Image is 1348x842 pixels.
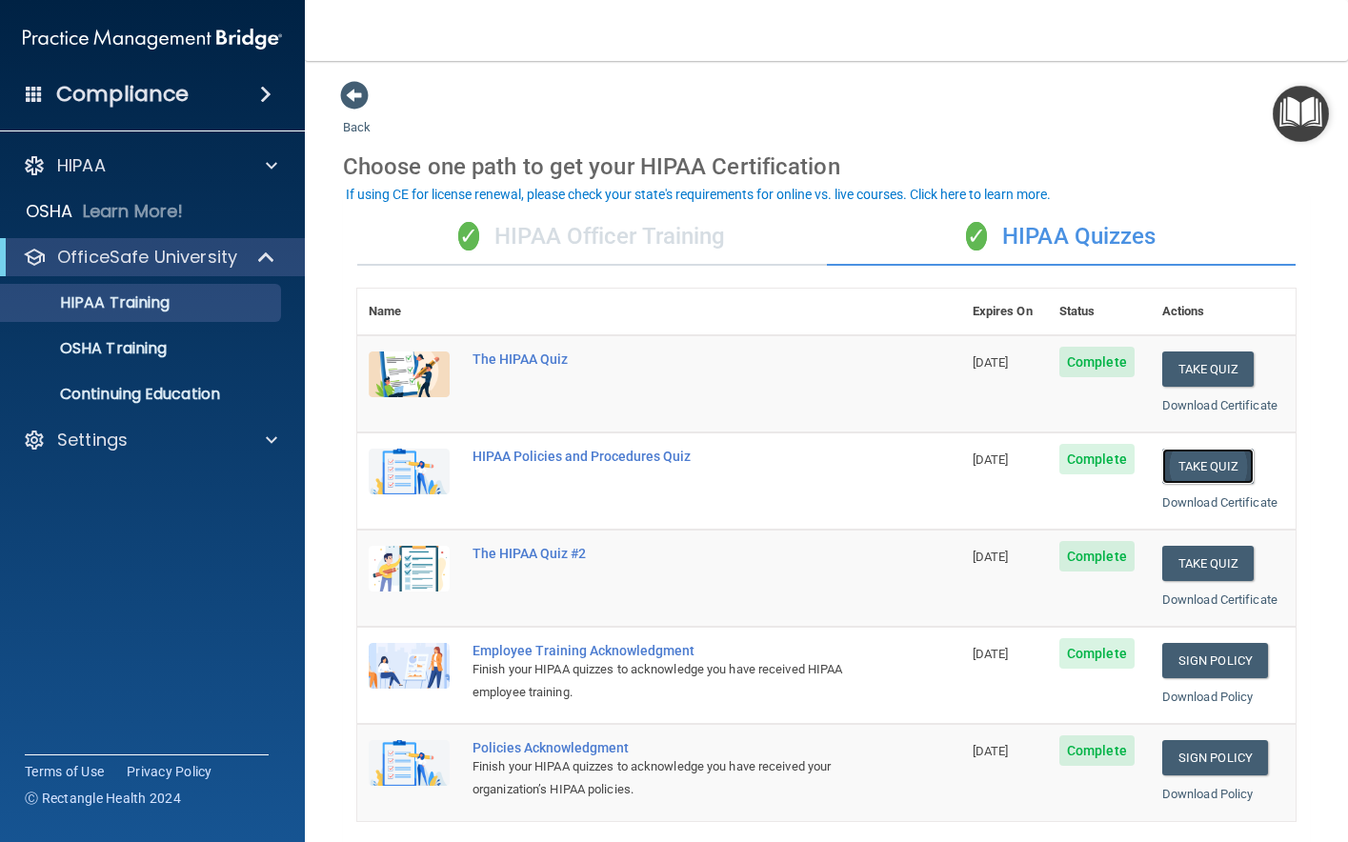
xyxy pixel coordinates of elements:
[127,762,212,781] a: Privacy Policy
[357,289,461,335] th: Name
[961,289,1048,335] th: Expires On
[473,546,866,561] div: The HIPAA Quiz #2
[57,154,106,177] p: HIPAA
[12,385,272,404] p: Continuing Education
[26,200,73,223] p: OSHA
[1048,289,1151,335] th: Status
[56,81,189,108] h4: Compliance
[827,209,1297,266] div: HIPAA Quizzes
[12,293,170,312] p: HIPAA Training
[23,20,282,58] img: PMB logo
[973,452,1009,467] span: [DATE]
[458,222,479,251] span: ✓
[343,97,371,134] a: Back
[23,154,277,177] a: HIPAA
[343,185,1054,204] button: If using CE for license renewal, please check your state's requirements for online vs. live cours...
[1162,351,1254,387] button: Take Quiz
[23,429,277,451] a: Settings
[343,139,1310,194] div: Choose one path to get your HIPAA Certification
[473,449,866,464] div: HIPAA Policies and Procedures Quiz
[25,762,104,781] a: Terms of Use
[23,246,276,269] a: OfficeSafe University
[473,643,866,658] div: Employee Training Acknowledgment
[973,744,1009,758] span: [DATE]
[1151,289,1296,335] th: Actions
[973,550,1009,564] span: [DATE]
[473,351,866,367] div: The HIPAA Quiz
[346,188,1051,201] div: If using CE for license renewal, please check your state's requirements for online vs. live cours...
[1059,347,1135,377] span: Complete
[1162,643,1268,678] a: Sign Policy
[1162,449,1254,484] button: Take Quiz
[1059,638,1135,669] span: Complete
[973,355,1009,370] span: [DATE]
[12,339,167,358] p: OSHA Training
[473,755,866,801] div: Finish your HIPAA quizzes to acknowledge you have received your organization’s HIPAA policies.
[57,429,128,451] p: Settings
[357,209,827,266] div: HIPAA Officer Training
[473,658,866,704] div: Finish your HIPAA quizzes to acknowledge you have received HIPAA employee training.
[473,740,866,755] div: Policies Acknowledgment
[1162,787,1254,801] a: Download Policy
[1162,398,1278,412] a: Download Certificate
[1059,541,1135,571] span: Complete
[1059,444,1135,474] span: Complete
[1162,495,1278,510] a: Download Certificate
[57,246,237,269] p: OfficeSafe University
[973,647,1009,661] span: [DATE]
[25,789,181,808] span: Ⓒ Rectangle Health 2024
[1162,690,1254,704] a: Download Policy
[1018,707,1325,783] iframe: Drift Widget Chat Controller
[966,222,987,251] span: ✓
[1162,546,1254,581] button: Take Quiz
[1273,86,1329,142] button: Open Resource Center
[83,200,184,223] p: Learn More!
[1162,592,1278,607] a: Download Certificate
